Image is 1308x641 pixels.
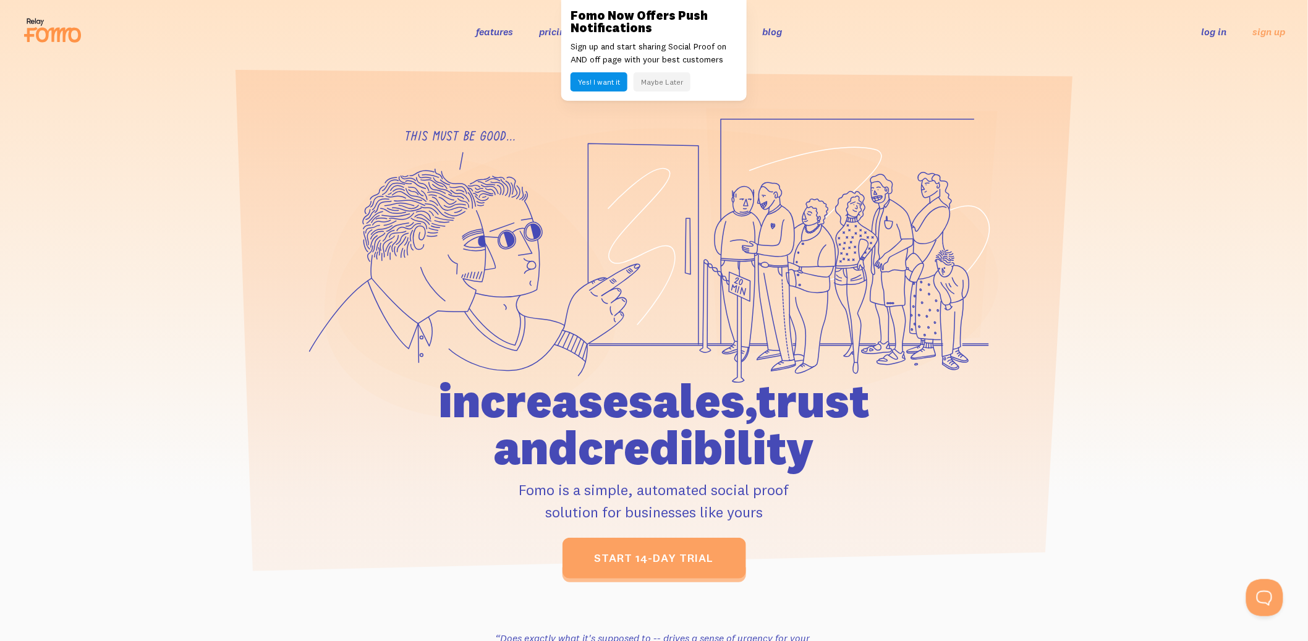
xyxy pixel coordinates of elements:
a: log in [1202,25,1227,38]
button: Yes! I want it [571,72,627,91]
a: start 14-day trial [563,538,746,579]
a: blog [762,25,782,38]
a: features [476,25,513,38]
a: pricing [539,25,571,38]
a: sign up [1253,25,1286,38]
p: Fomo is a simple, automated social proof solution for businesses like yours [368,478,940,523]
h3: Fomo Now Offers Push Notifications [571,9,737,34]
p: Sign up and start sharing Social Proof on AND off page with your best customers [571,40,737,66]
button: Maybe Later [634,72,690,91]
iframe: Help Scout Beacon - Open [1246,579,1283,616]
h1: increase sales, trust and credibility [368,377,940,471]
